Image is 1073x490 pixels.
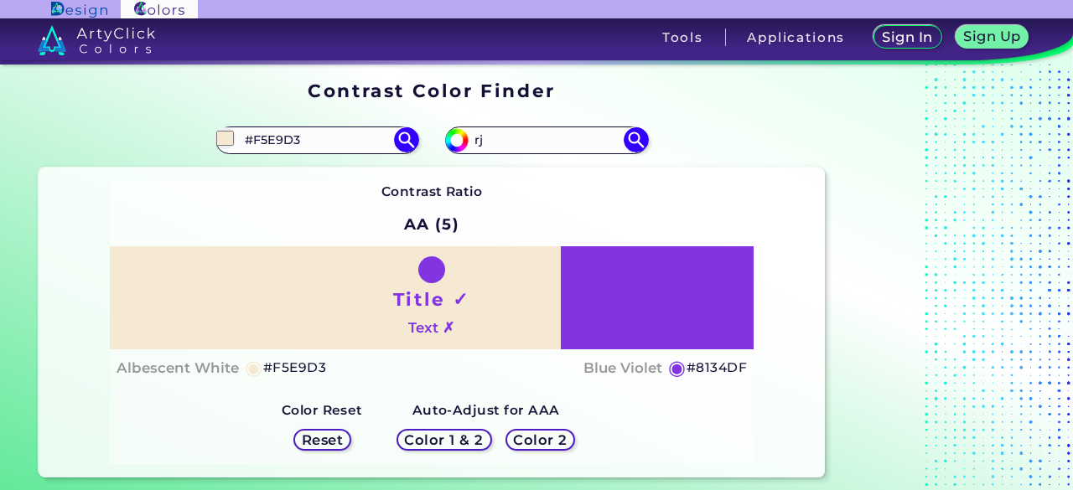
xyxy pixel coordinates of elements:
[303,433,341,446] h5: Reset
[408,433,479,446] h5: Color 1 & 2
[516,433,564,446] h5: Color 2
[583,356,662,380] h4: Blue Violet
[469,129,625,152] input: type color 2..
[624,127,649,152] img: icon search
[967,30,1019,43] h5: Sign Up
[687,357,747,379] h5: #8134DF
[117,356,239,380] h4: Albescent White
[51,2,107,18] img: ArtyClick Design logo
[408,316,454,340] h4: Text ✗
[662,31,703,44] h3: Tools
[245,358,263,378] h5: ◉
[38,25,156,55] img: logo_artyclick_colors_white.svg
[877,27,938,48] a: Sign In
[394,127,419,152] img: icon search
[282,402,363,418] strong: Color Reset
[263,357,326,379] h5: #F5E9D3
[308,78,555,103] h1: Contrast Color Finder
[412,402,560,418] strong: Auto-Adjust for AAA
[393,286,470,312] h1: Title ✓
[885,31,930,44] h5: Sign In
[397,206,467,243] h2: AA (5)
[747,31,845,44] h3: Applications
[832,74,1041,484] iframe: Advertisement
[239,129,395,152] input: type color 1..
[381,183,483,199] strong: Contrast Ratio
[668,358,687,378] h5: ◉
[959,27,1025,48] a: Sign Up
